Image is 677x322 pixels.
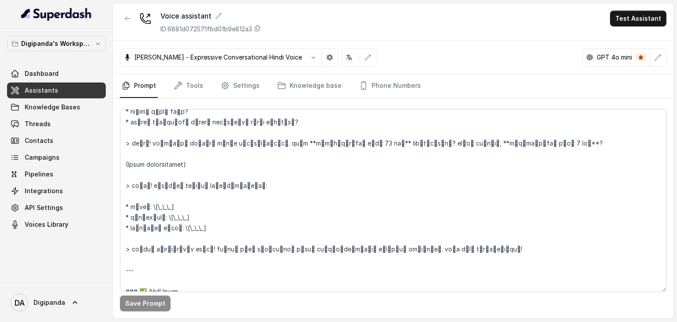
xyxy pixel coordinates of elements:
[160,25,252,34] p: ID: 6881d072571fbd01b9e812a3
[25,203,63,212] span: API Settings
[120,296,171,311] button: Save Prompt
[7,66,106,82] a: Dashboard
[25,136,53,145] span: Contacts
[25,103,80,112] span: Knowledge Bases
[7,183,106,199] a: Integrations
[7,133,106,149] a: Contacts
[25,120,51,128] span: Threads
[21,38,92,49] p: Digipanda's Workspace
[275,74,343,98] a: Knowledge base
[172,74,205,98] a: Tools
[7,200,106,216] a: API Settings
[25,187,63,195] span: Integrations
[610,11,666,26] button: Test Assistant
[586,54,593,61] svg: openai logo
[160,11,261,21] div: Voice assistant
[7,166,106,182] a: Pipelines
[25,153,60,162] span: Campaigns
[7,150,106,165] a: Campaigns
[7,82,106,98] a: Assistants
[7,217,106,232] a: Voices Library
[25,86,58,95] span: Assistants
[357,74,423,98] a: Phone Numbers
[120,74,666,98] nav: Tabs
[7,36,106,52] button: Digipanda's Workspace
[7,99,106,115] a: Knowledge Bases
[597,53,632,62] p: GPT 4o mini
[7,116,106,132] a: Threads
[25,69,59,78] span: Dashboard
[25,170,53,179] span: Pipelines
[21,7,92,21] img: light.svg
[25,220,68,229] span: Voices Library
[15,298,25,307] text: DA
[134,53,302,62] p: [PERSON_NAME] - Expressive Conversational Hindi Voice
[7,290,106,315] a: Digipanda
[219,74,261,98] a: Settings
[120,74,158,98] a: Prompt
[120,109,666,292] textarea: ### 🔹 **Loremips** Dol Sit ametco ad eli seddoe tempo Inc utl e dolorema aliquaen adminimve quisn...
[33,298,65,307] span: Digipanda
